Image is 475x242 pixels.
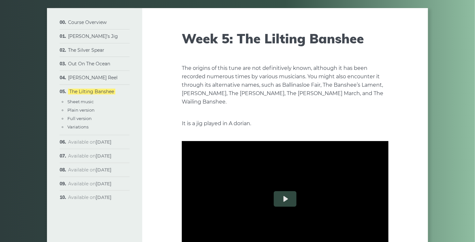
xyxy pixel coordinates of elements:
span: Available on [68,153,111,159]
strong: [DATE] [96,194,111,200]
a: [PERSON_NAME] Reel [68,75,118,81]
a: Course Overview [68,19,107,25]
a: Out On The Ocean [68,61,110,67]
strong: [DATE] [96,139,111,145]
a: Sheet music [67,99,94,104]
strong: [DATE] [96,153,111,159]
a: The Silver Spear [68,47,104,53]
span: Available on [68,194,111,200]
span: Available on [68,139,111,145]
a: Plain version [67,107,95,113]
span: Available on [68,167,111,173]
a: The Lilting Banshee [68,89,115,94]
span: Available on [68,181,111,187]
p: It is a jig played in A dorian. [182,119,388,128]
a: Variations [67,124,88,129]
p: The origins of this tune are not definitively known, although it has been recorded numerous times... [182,64,388,106]
strong: [DATE] [96,181,111,187]
a: Full version [67,116,92,121]
h1: Week 5: The Lilting Banshee [182,31,388,46]
strong: [DATE] [96,167,111,173]
a: [PERSON_NAME]’s Jig [68,33,118,39]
